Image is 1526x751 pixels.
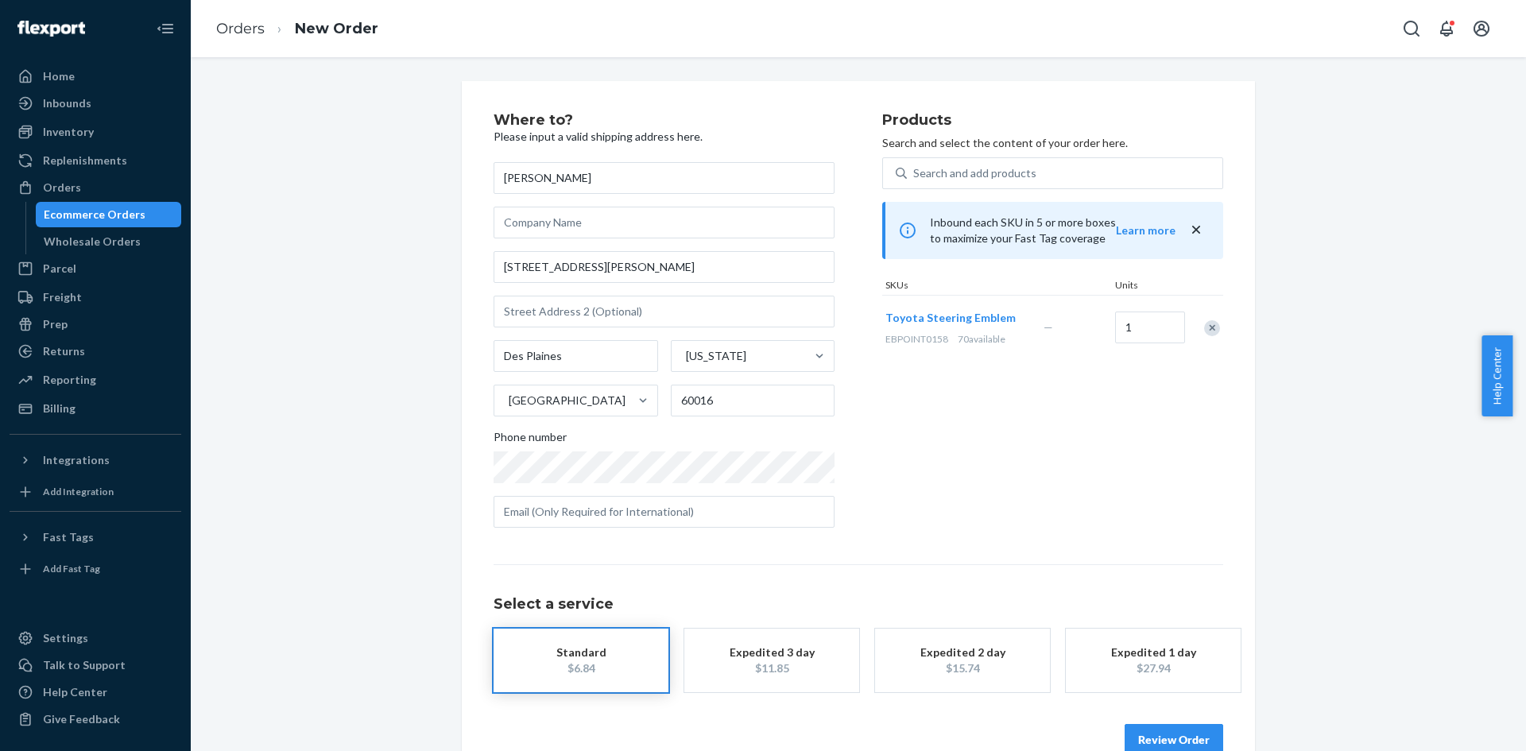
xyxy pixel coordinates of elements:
[10,706,181,732] button: Give Feedback
[875,629,1050,692] button: Expedited 2 day$15.74
[671,385,835,416] input: ZIP Code
[43,657,126,673] div: Talk to Support
[885,333,948,345] span: EBPOINT0158
[36,229,182,254] a: Wholesale Orders
[494,113,835,129] h2: Where to?
[43,529,94,545] div: Fast Tags
[1090,645,1217,660] div: Expedited 1 day
[913,165,1036,181] div: Search and add products
[899,660,1026,676] div: $15.74
[10,396,181,421] a: Billing
[43,95,91,111] div: Inbounds
[899,645,1026,660] div: Expedited 2 day
[10,285,181,310] a: Freight
[43,452,110,468] div: Integrations
[43,289,82,305] div: Freight
[1112,278,1183,295] div: Units
[10,119,181,145] a: Inventory
[1481,335,1512,416] button: Help Center
[708,660,835,676] div: $11.85
[1116,223,1175,238] button: Learn more
[10,652,181,678] a: Talk to Support
[885,311,1016,324] span: Toyota Steering Emblem
[1066,629,1241,692] button: Expedited 1 day$27.94
[494,129,835,145] p: Please input a valid shipping address here.
[10,312,181,337] a: Prep
[10,148,181,173] a: Replenishments
[43,562,100,575] div: Add Fast Tag
[494,629,668,692] button: Standard$6.84
[10,367,181,393] a: Reporting
[43,343,85,359] div: Returns
[10,256,181,281] a: Parcel
[10,479,181,505] a: Add Integration
[43,124,94,140] div: Inventory
[684,629,859,692] button: Expedited 3 day$11.85
[882,113,1223,129] h2: Products
[10,447,181,473] button: Integrations
[509,393,626,408] div: [GEOGRAPHIC_DATA]
[1204,320,1220,336] div: Remove Item
[43,153,127,168] div: Replenishments
[882,278,1112,295] div: SKUs
[1044,320,1053,334] span: —
[17,21,85,37] img: Flexport logo
[10,679,181,705] a: Help Center
[1466,13,1497,45] button: Open account menu
[10,625,181,651] a: Settings
[686,348,746,364] div: [US_STATE]
[216,20,265,37] a: Orders
[494,162,835,194] input: First & Last Name
[494,597,1223,613] h1: Select a service
[494,496,835,528] input: Email (Only Required for International)
[43,261,76,277] div: Parcel
[1431,13,1462,45] button: Open notifications
[43,684,107,700] div: Help Center
[10,556,181,582] a: Add Fast Tag
[494,207,835,238] input: Company Name
[203,6,391,52] ol: breadcrumbs
[44,207,145,223] div: Ecommerce Orders
[507,393,509,408] input: [GEOGRAPHIC_DATA]
[10,64,181,89] a: Home
[684,348,686,364] input: [US_STATE]
[885,310,1016,326] button: Toyota Steering Emblem
[43,372,96,388] div: Reporting
[882,135,1223,151] p: Search and select the content of your order here.
[494,340,658,372] input: City
[1188,222,1204,238] button: close
[494,296,835,327] input: Street Address 2 (Optional)
[494,429,567,451] span: Phone number
[149,13,181,45] button: Close Navigation
[43,180,81,195] div: Orders
[494,251,835,283] input: Street Address
[10,175,181,200] a: Orders
[882,202,1223,259] div: Inbound each SKU in 5 or more boxes to maximize your Fast Tag coverage
[43,711,120,727] div: Give Feedback
[36,202,182,227] a: Ecommerce Orders
[958,333,1005,345] span: 70 available
[295,20,378,37] a: New Order
[43,316,68,332] div: Prep
[1090,660,1217,676] div: $27.94
[43,485,114,498] div: Add Integration
[517,645,645,660] div: Standard
[517,660,645,676] div: $6.84
[10,91,181,116] a: Inbounds
[10,525,181,550] button: Fast Tags
[43,401,76,416] div: Billing
[1396,13,1427,45] button: Open Search Box
[708,645,835,660] div: Expedited 3 day
[44,234,141,250] div: Wholesale Orders
[10,339,181,364] a: Returns
[43,68,75,84] div: Home
[1115,312,1185,343] input: Quantity
[43,630,88,646] div: Settings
